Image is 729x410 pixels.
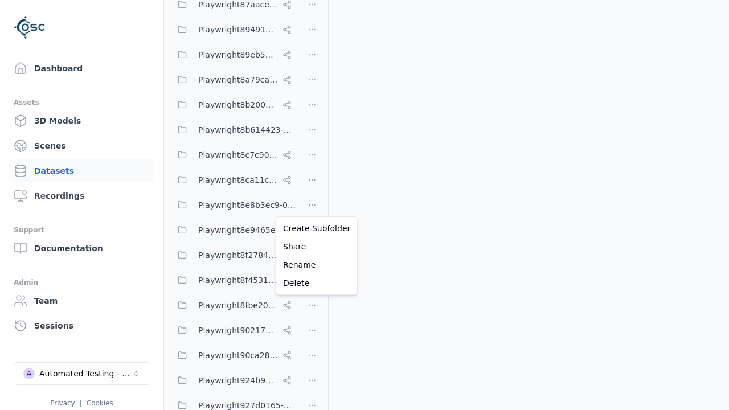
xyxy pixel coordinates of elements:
[279,256,355,274] a: Rename
[279,237,355,256] a: Share
[279,274,355,292] a: Delete
[279,219,355,237] a: Create Subfolder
